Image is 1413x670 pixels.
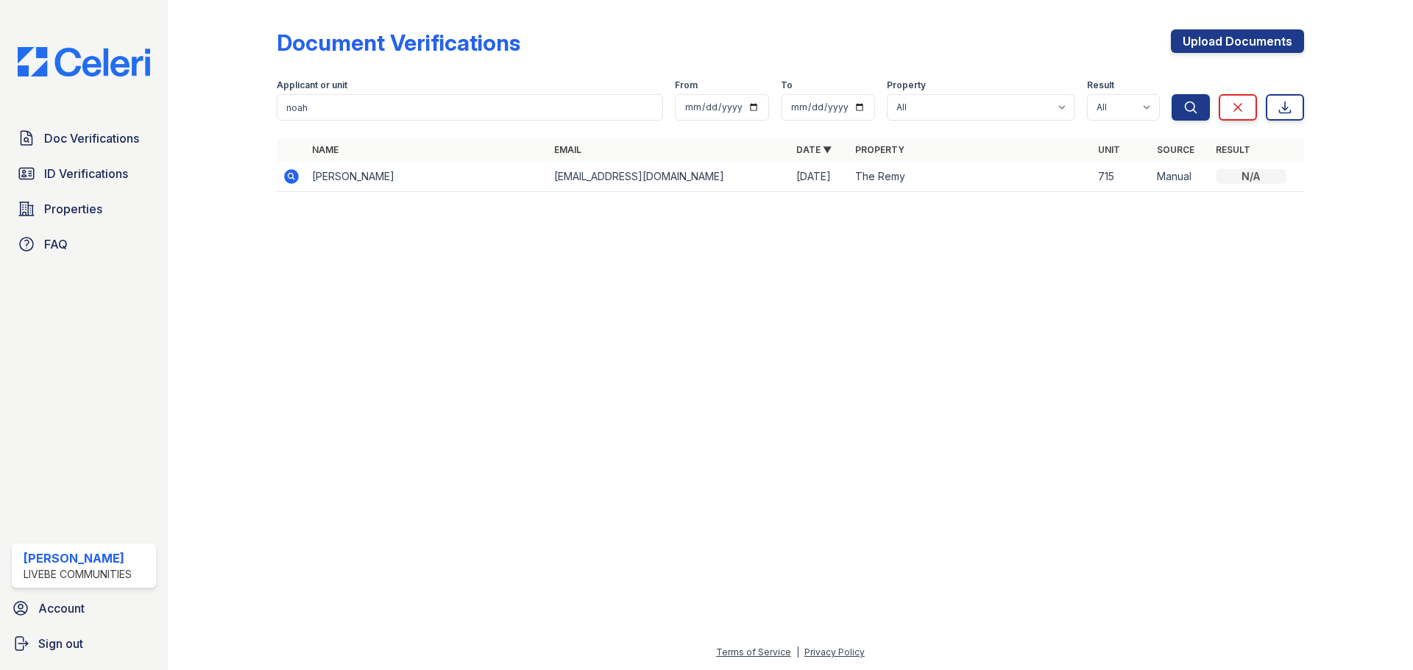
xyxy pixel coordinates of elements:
td: Manual [1151,162,1210,192]
a: Source [1157,144,1194,155]
a: Doc Verifications [12,124,156,153]
a: Terms of Service [716,646,791,657]
td: [PERSON_NAME] [306,162,548,192]
label: From [675,79,698,91]
a: Result [1216,144,1250,155]
a: FAQ [12,229,156,259]
a: Name [312,144,339,155]
div: N/A [1216,169,1286,184]
a: Sign out [6,629,162,658]
td: 715 [1092,162,1151,192]
a: Date ▼ [796,144,832,155]
a: Account [6,594,162,623]
a: Unit [1098,144,1120,155]
a: Privacy Policy [804,646,865,657]
span: Properties [44,200,102,218]
div: | [796,646,799,657]
td: [EMAIL_ADDRESS][DOMAIN_NAME] [548,162,790,192]
div: LiveBe Communities [24,567,132,582]
label: To [781,79,793,91]
td: [DATE] [790,162,849,192]
span: Sign out [38,635,83,652]
label: Result [1087,79,1114,91]
td: The Remy [849,162,1091,192]
a: ID Verifications [12,159,156,188]
img: CE_Logo_Blue-a8612792a0a2168367f1c8372b55b34899dd931a85d93a1a3d3e32e68fde9ad4.png [6,47,162,76]
a: Upload Documents [1171,29,1304,53]
div: [PERSON_NAME] [24,549,132,567]
a: Email [554,144,581,155]
input: Search by name, email, or unit number [277,94,663,121]
label: Property [887,79,926,91]
div: Document Verifications [277,29,520,56]
a: Properties [12,194,156,224]
span: Doc Verifications [44,129,139,147]
span: ID Verifications [44,165,128,182]
span: Account [38,599,85,617]
span: FAQ [44,235,68,253]
a: Property [855,144,904,155]
label: Applicant or unit [277,79,347,91]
